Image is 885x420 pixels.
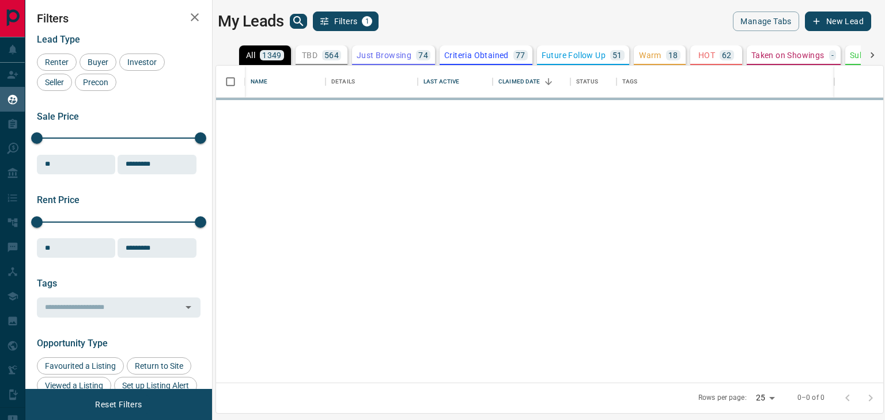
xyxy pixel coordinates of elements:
p: Criteria Obtained [444,51,509,59]
div: Last Active [418,66,493,98]
div: Tags [622,66,638,98]
p: 74 [418,51,428,59]
div: Buyer [80,54,116,71]
h2: Filters [37,12,201,25]
p: Warm [639,51,661,59]
div: Claimed Date [498,66,540,98]
span: Tags [37,278,57,289]
span: Buyer [84,58,112,67]
p: - [831,51,834,59]
span: Set up Listing Alert [118,381,193,390]
p: HOT [698,51,715,59]
div: Return to Site [127,357,191,375]
span: Sale Price [37,111,79,122]
div: Details [326,66,418,98]
h1: My Leads [218,12,284,30]
div: Precon [75,74,116,91]
p: Taken on Showings [751,51,825,59]
span: Viewed a Listing [41,381,107,390]
div: Last Active [423,66,459,98]
div: Status [570,66,617,98]
button: New Lead [805,12,871,31]
p: 51 [612,51,622,59]
p: TBD [302,51,317,59]
p: 0–0 of 0 [797,393,825,403]
span: Rent Price [37,194,80,205]
button: Filters1 [313,12,379,31]
div: 25 [751,390,779,406]
div: Status [576,66,598,98]
button: Reset Filters [88,395,149,414]
p: Just Browsing [357,51,411,59]
p: 77 [516,51,525,59]
span: 1 [363,17,371,25]
button: Sort [540,74,557,90]
div: Details [331,66,355,98]
p: Future Follow Up [542,51,606,59]
span: Investor [123,58,161,67]
span: Opportunity Type [37,338,108,349]
div: Set up Listing Alert [114,377,197,394]
div: Favourited a Listing [37,357,124,375]
p: 1349 [262,51,282,59]
p: All [246,51,255,59]
div: Name [245,66,326,98]
div: Investor [119,54,165,71]
p: 564 [324,51,339,59]
p: 62 [722,51,732,59]
p: Rows per page: [698,393,747,403]
div: Seller [37,74,72,91]
span: Return to Site [131,361,187,371]
div: Tags [617,66,834,98]
span: Favourited a Listing [41,361,120,371]
p: 18 [668,51,678,59]
button: Manage Tabs [733,12,799,31]
span: Seller [41,78,68,87]
div: Renter [37,54,77,71]
span: Precon [79,78,112,87]
button: search button [290,14,307,29]
span: Lead Type [37,34,80,45]
span: Renter [41,58,73,67]
div: Viewed a Listing [37,377,111,394]
div: Claimed Date [493,66,570,98]
button: Open [180,299,196,315]
div: Name [251,66,268,98]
